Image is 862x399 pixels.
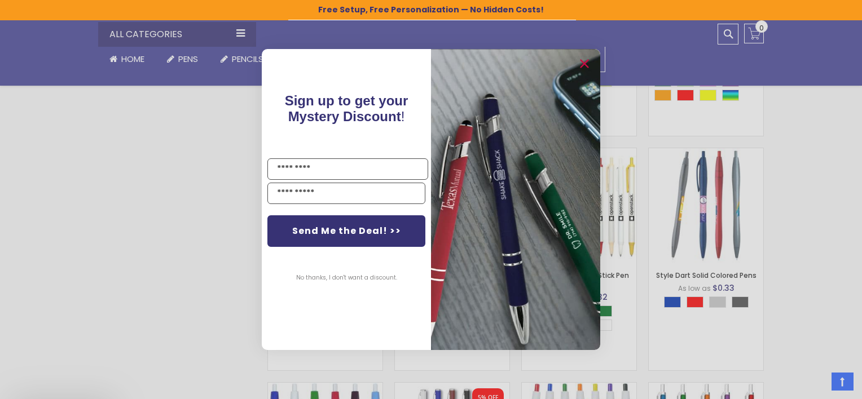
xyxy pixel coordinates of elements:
[575,55,593,73] button: Close dialog
[285,93,408,124] span: Sign up to get your Mystery Discount
[291,264,403,292] button: No thanks, I don't want a discount.
[267,215,425,247] button: Send Me the Deal! >>
[431,49,600,349] img: pop-up-image
[285,93,408,124] span: !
